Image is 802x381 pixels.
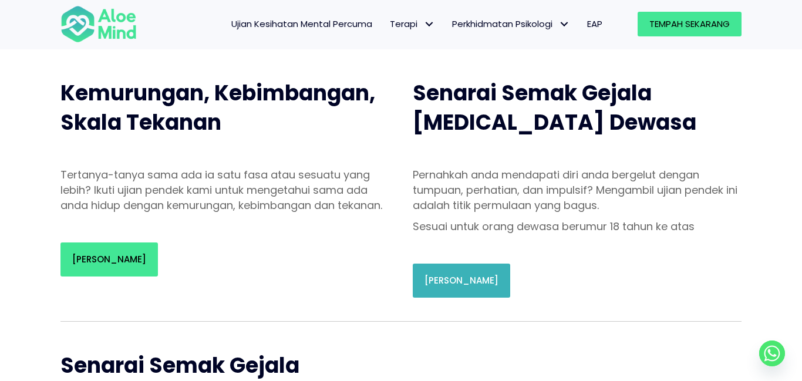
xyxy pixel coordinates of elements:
[420,16,437,33] span: Terapi: submenu
[231,18,372,30] font: Ujian Kesihatan Mental Percuma
[555,16,572,33] span: Perkhidmatan Psikologi: submenu
[452,18,552,30] font: Perkhidmatan Psikologi
[413,264,510,298] a: [PERSON_NAME]
[60,167,382,213] font: Tertanya-tanya sama ada ia satu fasa atau sesuatu yang lebih? Ikuti ujian pendek kami untuk menge...
[649,18,730,30] font: Tempah Sekarang
[223,12,381,36] a: Ujian Kesihatan Mental Percuma
[413,78,696,137] font: Senarai Semak Gejala [MEDICAL_DATA] Dewasa
[60,242,158,277] a: [PERSON_NAME]
[424,274,498,286] font: [PERSON_NAME]
[638,12,742,36] a: Tempah Sekarang
[587,18,602,30] font: EAP
[413,167,737,213] font: Pernahkah anda mendapati diri anda bergelut dengan tumpuan, perhatian, dan impulsif? Mengambil uj...
[390,18,417,30] font: Terapi
[381,12,443,36] a: TerapiTerapi: submenu
[72,253,146,265] font: [PERSON_NAME]
[152,12,611,36] nav: Menu
[578,12,611,36] a: EAP
[443,12,578,36] a: Perkhidmatan PsikologiPerkhidmatan Psikologi: submenu
[60,78,375,137] font: Kemurungan, Kebimbangan, Skala Tekanan
[413,219,695,234] font: Sesuai untuk orang dewasa berumur 18 tahun ke atas
[759,340,785,366] a: Whatsapp
[60,5,137,43] img: Logo minda gaharu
